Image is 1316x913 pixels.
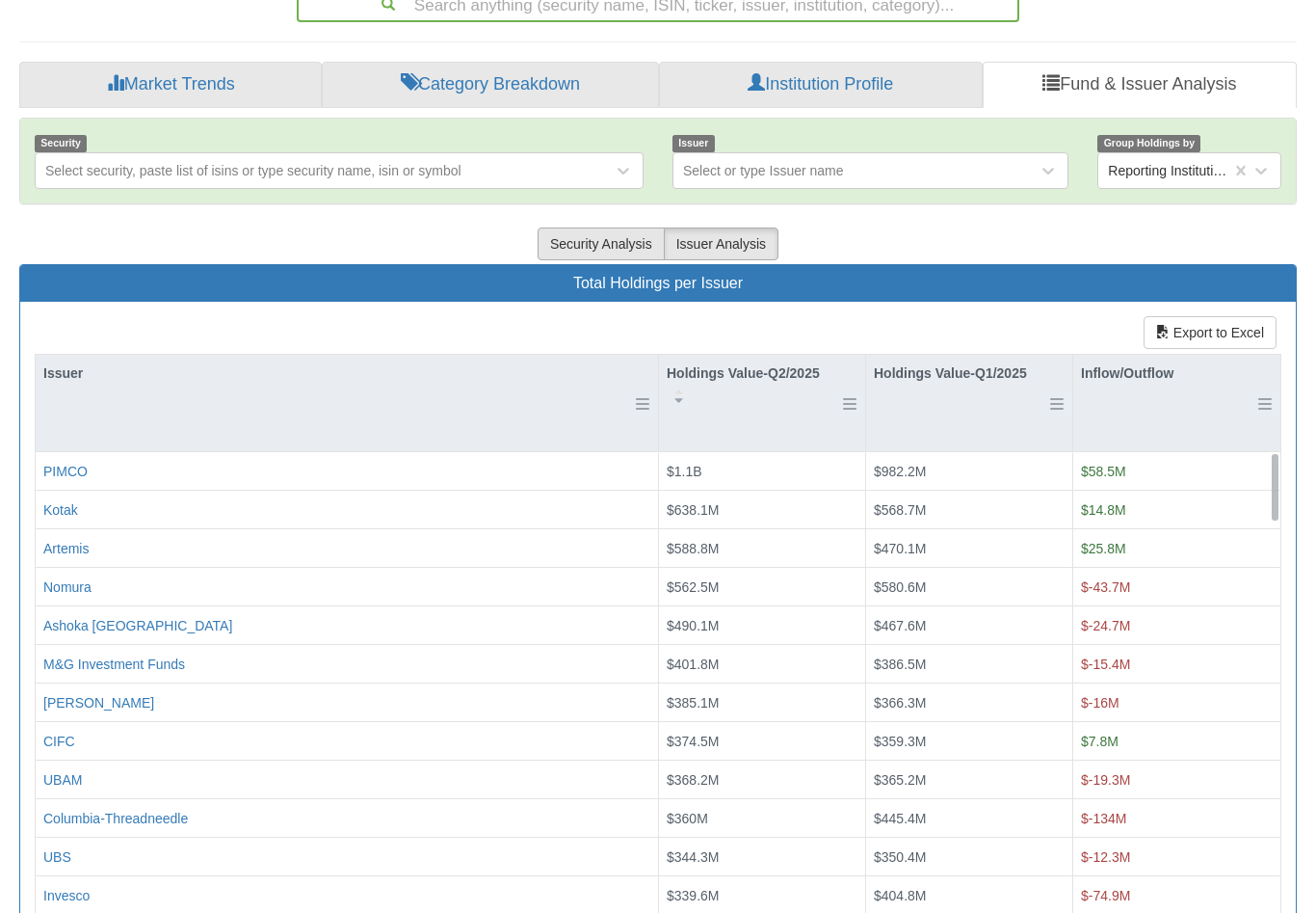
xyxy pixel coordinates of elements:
span: $562.5M [667,579,719,595]
button: [PERSON_NAME] [43,693,154,712]
span: $638.1M [667,502,719,518]
span: $365.2M [874,772,926,788]
span: $1.1B [667,464,702,479]
span: Security [35,135,87,151]
button: M&G Investment Funds [43,655,185,674]
button: UBS [43,847,71,867]
span: $404.8M [874,888,926,903]
a: Market Trends [19,62,322,108]
div: Select security, paste list of isins or type security name, isin or symbol [45,161,461,180]
button: Columbia-Threadneedle [43,809,188,828]
button: Kotak [43,500,78,520]
span: $359.3M [874,734,926,749]
div: Holdings Value-Q2/2025 [659,355,842,414]
button: Artemis [43,539,89,558]
div: Select or type Issuer name [683,161,844,180]
span: $360M [667,811,708,826]
span: Issuer [672,135,715,151]
span: $-16M [1081,695,1119,711]
span: $344.3M [667,849,719,865]
button: Nomura [43,577,92,597]
span: $374.5M [667,734,719,749]
span: $982.2M [874,464,926,479]
span: Group Holdings by [1097,135,1200,151]
span: $339.6M [667,888,719,903]
span: $58.5M [1081,464,1126,479]
span: $7.8M [1081,734,1119,749]
a: Category Breakdown [322,62,658,108]
a: Fund & Issuer Analysis [983,62,1297,108]
span: $14.8M [1081,502,1126,518]
button: Issuer Analysis [664,228,778,260]
button: Security Analysis [538,228,665,260]
span: $568.7M [874,502,926,518]
span: $386.5M [874,657,926,672]
span: $-12.3M [1081,849,1130,865]
span: $401.8M [667,657,719,672]
span: $-74.9M [1081,888,1130,903]
button: CIFC [43,732,75,751]
button: PIMCO [43,462,88,481]
div: Inflow/Outflow [1073,355,1257,391]
span: $-134M [1081,811,1126,826]
div: Reporting Institutions [1108,161,1233,180]
button: Invesco [43,886,90,905]
button: UBAM [43,770,82,790]
h3: Total Holdings per Issuer [35,275,1281,292]
span: $445.4M [874,811,926,826]
span: $368.2M [667,772,719,788]
div: Holdings Value-Q1/2025 [866,355,1049,414]
span: $490.1M [667,618,719,633]
span: $580.6M [874,579,926,595]
span: $350.4M [874,849,926,865]
span: $467.6M [874,618,926,633]
button: Ashoka [GEOGRAPHIC_DATA] [43,616,232,635]
span: $-24.7M [1081,618,1130,633]
a: Institution Profile [659,62,983,108]
button: Export to Excel [1144,316,1277,349]
span: $-19.3M [1081,772,1130,788]
span: $-15.4M [1081,657,1130,672]
span: $470.1M [874,541,926,556]
span: $385.1M [667,695,719,711]
span: $588.8M [667,541,719,556]
div: Issuer [36,355,635,391]
span: $25.8M [1081,541,1126,556]
span: $366.3M [874,695,926,711]
span: $-43.7M [1081,579,1130,595]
